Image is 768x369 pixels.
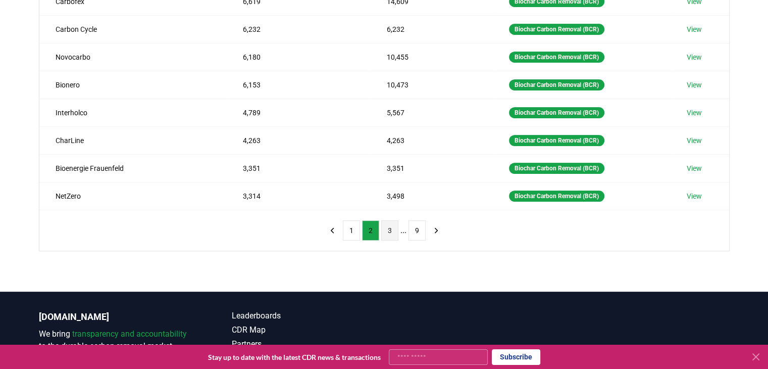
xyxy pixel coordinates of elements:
div: Biochar Carbon Removal (BCR) [509,79,604,90]
td: 4,263 [371,126,493,154]
td: Bioenergie Frauenfeld [39,154,227,182]
div: Biochar Carbon Removal (BCR) [509,191,604,202]
a: View [687,52,702,62]
button: next page [428,220,445,241]
a: View [687,80,702,90]
td: 3,351 [227,154,371,182]
button: 9 [408,220,426,241]
a: Partners [232,338,384,350]
a: View [687,108,702,118]
td: 10,455 [371,43,493,71]
td: 4,263 [227,126,371,154]
td: 3,498 [371,182,493,210]
div: Biochar Carbon Removal (BCR) [509,24,604,35]
td: 4,789 [227,99,371,126]
span: transparency and accountability [72,329,187,339]
td: 3,314 [227,182,371,210]
a: View [687,191,702,201]
td: Bionero [39,71,227,99]
td: Interholco [39,99,227,126]
td: 6,232 [371,15,493,43]
div: Biochar Carbon Removal (BCR) [509,52,604,63]
td: 5,567 [371,99,493,126]
td: 6,153 [227,71,371,99]
p: [DOMAIN_NAME] [39,310,191,324]
td: 10,473 [371,71,493,99]
a: View [687,24,702,34]
button: 2 [362,220,379,241]
button: 3 [381,220,398,241]
div: Biochar Carbon Removal (BCR) [509,163,604,174]
div: Biochar Carbon Removal (BCR) [509,135,604,146]
a: View [687,135,702,146]
div: Biochar Carbon Removal (BCR) [509,107,604,118]
td: 3,351 [371,154,493,182]
button: previous page [324,220,341,241]
td: 6,232 [227,15,371,43]
td: Carbon Cycle [39,15,227,43]
td: 6,180 [227,43,371,71]
a: View [687,163,702,173]
button: 1 [343,220,360,241]
a: CDR Map [232,324,384,336]
td: CharLine [39,126,227,154]
td: Novocarbo [39,43,227,71]
p: We bring to the durable carbon removal market [39,328,191,352]
td: NetZero [39,182,227,210]
li: ... [400,224,406,237]
a: Leaderboards [232,310,384,322]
